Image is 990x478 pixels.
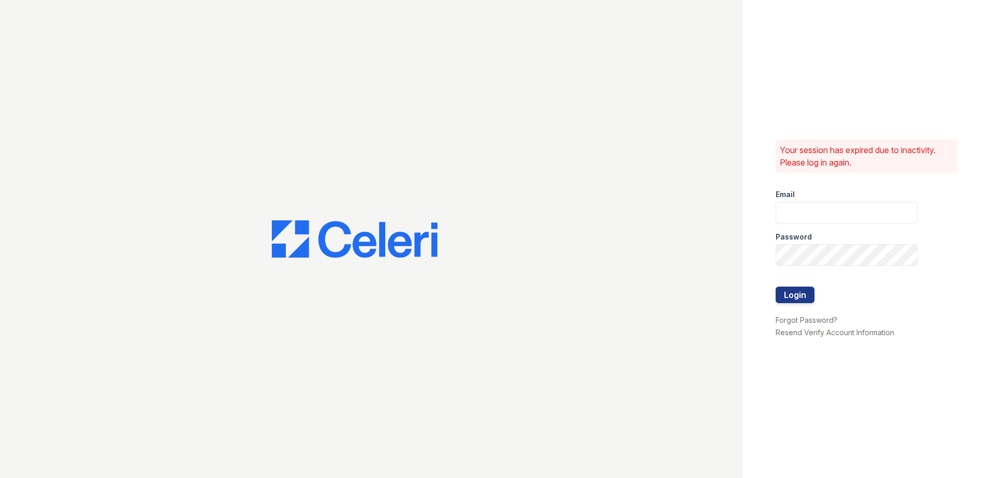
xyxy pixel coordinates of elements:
[272,220,438,258] img: CE_Logo_Blue-a8612792a0a2168367f1c8372b55b34899dd931a85d93a1a3d3e32e68fde9ad4.png
[776,316,837,324] a: Forgot Password?
[776,328,894,337] a: Resend Verify Account Information
[776,189,795,200] label: Email
[776,287,814,303] button: Login
[780,144,953,169] p: Your session has expired due to inactivity. Please log in again.
[776,232,812,242] label: Password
